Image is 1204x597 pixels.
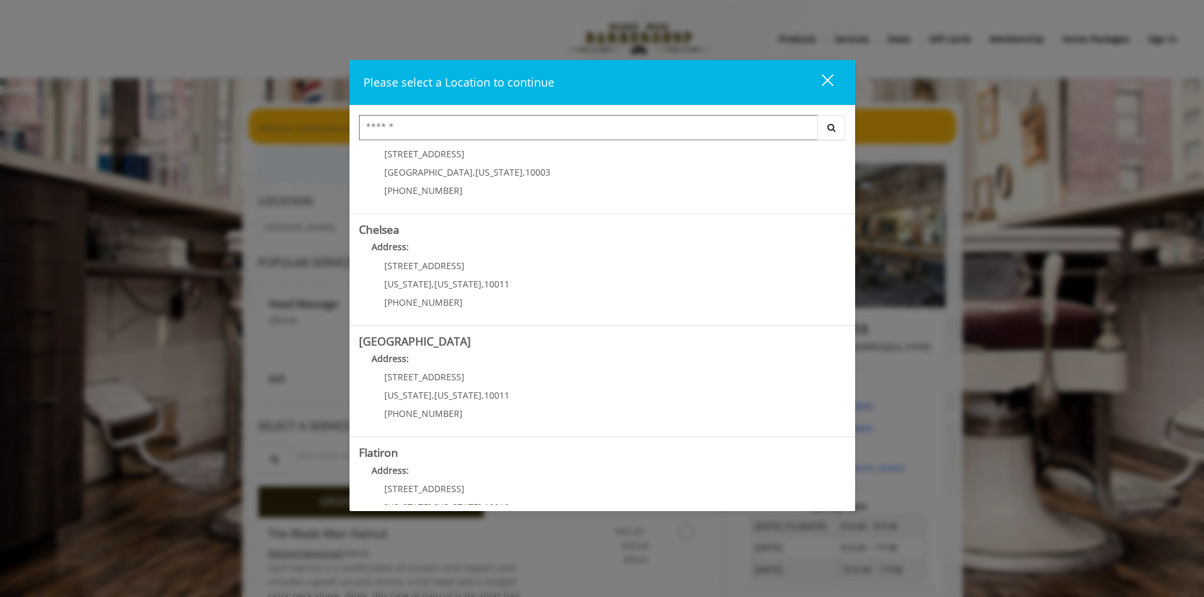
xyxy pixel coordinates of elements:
[372,241,409,253] b: Address:
[359,445,398,460] b: Flatiron
[484,501,509,513] span: 10010
[384,407,463,419] span: [PHONE_NUMBER]
[384,501,432,513] span: [US_STATE]
[523,166,525,178] span: ,
[384,389,432,401] span: [US_STATE]
[359,115,846,147] div: Center Select
[482,389,484,401] span: ,
[484,389,509,401] span: 10011
[384,278,432,290] span: [US_STATE]
[359,334,471,349] b: [GEOGRAPHIC_DATA]
[432,501,434,513] span: ,
[434,389,482,401] span: [US_STATE]
[475,166,523,178] span: [US_STATE]
[384,148,465,160] span: [STREET_ADDRESS]
[482,501,484,513] span: ,
[525,166,550,178] span: 10003
[432,278,434,290] span: ,
[807,73,832,92] div: close dialog
[384,184,463,196] span: [PHONE_NUMBER]
[384,260,465,272] span: [STREET_ADDRESS]
[473,166,475,178] span: ,
[363,75,554,90] span: Please select a Location to continue
[434,501,482,513] span: [US_STATE]
[482,278,484,290] span: ,
[798,69,841,95] button: close dialog
[824,123,839,132] i: Search button
[359,222,399,237] b: Chelsea
[384,166,473,178] span: [GEOGRAPHIC_DATA]
[384,371,465,383] span: [STREET_ADDRESS]
[359,115,818,140] input: Search Center
[372,353,409,365] b: Address:
[432,389,434,401] span: ,
[372,464,409,476] b: Address:
[434,278,482,290] span: [US_STATE]
[484,278,509,290] span: 10011
[384,483,465,495] span: [STREET_ADDRESS]
[384,296,463,308] span: [PHONE_NUMBER]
